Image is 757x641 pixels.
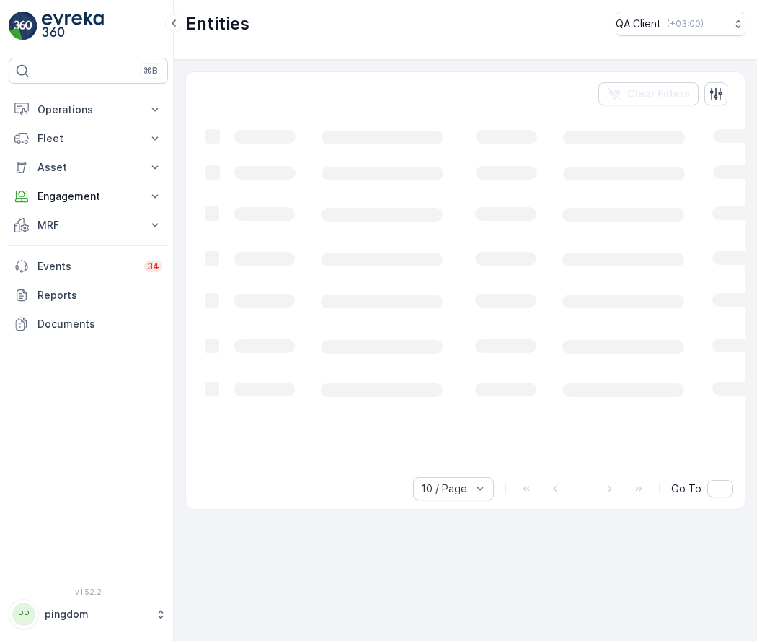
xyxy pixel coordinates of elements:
[185,12,249,35] p: Entities
[9,310,168,339] a: Documents
[9,182,168,211] button: Engagement
[627,87,690,101] p: Clear Filters
[9,12,37,40] img: logo
[9,281,168,310] a: Reports
[37,103,139,117] p: Operations
[37,259,136,274] p: Events
[616,17,661,31] p: QA Client
[37,288,162,302] p: Reports
[616,12,745,36] button: QA Client(+03:00)
[9,252,168,281] a: Events34
[671,481,701,496] span: Go To
[37,189,139,204] p: Engagement
[42,12,104,40] img: logo_light-DOdMpM7g.png
[37,218,139,232] p: MRF
[9,211,168,240] button: MRF
[9,124,168,153] button: Fleet
[667,18,704,30] p: ( +03:00 )
[9,588,168,596] span: v 1.52.2
[45,607,148,622] p: pingdom
[598,82,699,105] button: Clear Filters
[12,603,35,626] div: PP
[9,95,168,124] button: Operations
[143,65,158,77] p: ⌘B
[147,261,159,272] p: 34
[37,160,139,175] p: Asset
[9,599,168,629] button: PPpingdom
[9,153,168,182] button: Asset
[37,131,139,146] p: Fleet
[37,317,162,331] p: Documents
